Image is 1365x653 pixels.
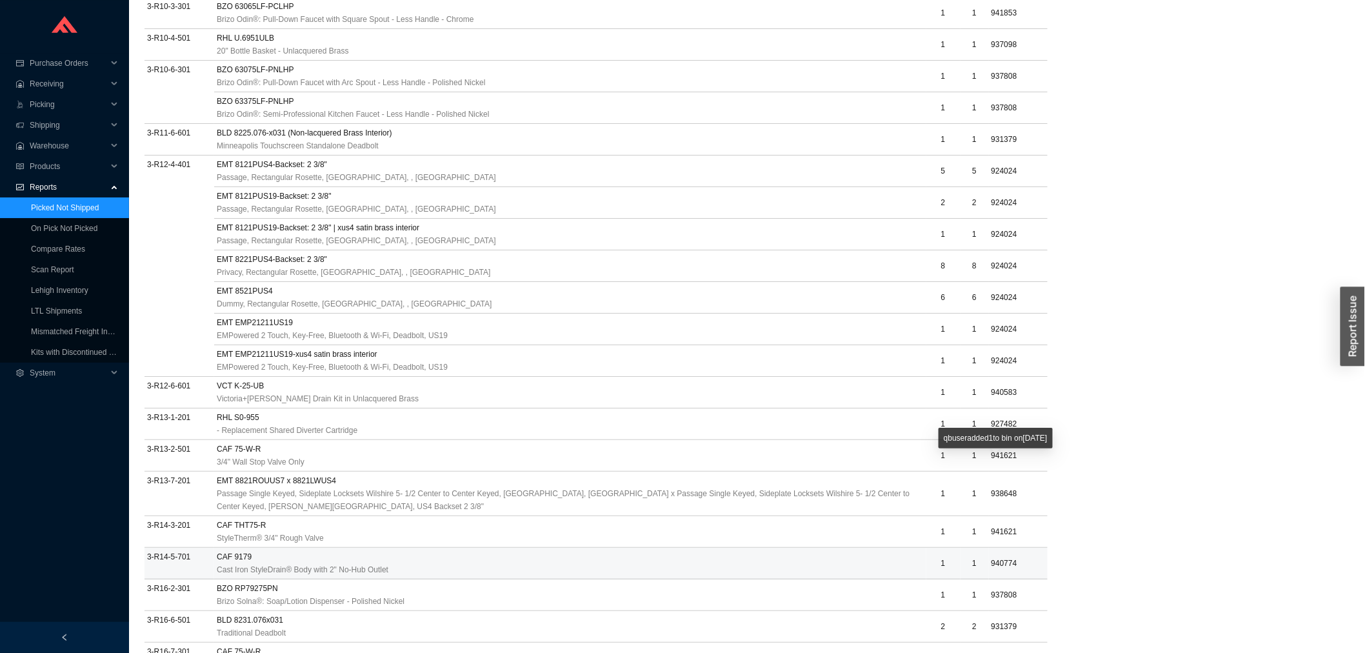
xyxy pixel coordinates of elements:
td: 1 [961,219,989,250]
td: 3-R12-6-601 [144,377,214,408]
span: 937808 [991,72,1017,81]
td: 1 [926,61,961,92]
td: 1 [961,61,989,92]
td: 1 [961,377,989,408]
td: 2 [926,187,961,219]
a: Kits with Discontinued Parts [31,348,127,357]
td: 1 [961,314,989,345]
span: VCT K-25-UB [217,379,264,392]
span: Purchase Orders [30,53,107,74]
span: EMT EMP21211US19-xus4 satin brass interior [217,348,377,361]
span: left [61,634,68,641]
td: 1 [926,314,961,345]
a: Mismatched Freight Invoices [31,327,130,336]
td: 1 [926,440,961,472]
a: Picked Not Shipped [31,203,99,212]
td: 8 [961,250,989,282]
td: 5 [961,156,989,187]
span: Warehouse [30,136,107,156]
span: 924024 [991,230,1017,239]
span: EMT 8821ROUUS7 x 8821LWUS4 [217,474,336,487]
td: 6 [926,282,961,314]
span: 924024 [991,261,1017,270]
td: 1 [926,29,961,61]
span: BZO RP79275PN [217,582,278,595]
span: Passage, Rectangular Rosette, [GEOGRAPHIC_DATA], , [GEOGRAPHIC_DATA] [217,203,496,216]
td: 1 [926,408,961,440]
span: EMPowered 2 Touch, Key-Free, Bluetooth & Wi-Fi, Deadbolt, US19 [217,361,448,374]
td: 1 [961,408,989,440]
span: setting [15,369,25,377]
span: credit-card [15,59,25,67]
a: On Pick Not Picked [31,224,97,233]
span: fund [15,183,25,191]
span: EMT 8121PUS19-Backset: 2 3/8" | xus4 satin brass interior [217,221,419,234]
td: 1 [926,124,961,156]
div: qbuser added 1 to bin on [DATE] [944,432,1048,445]
td: 1 [926,377,961,408]
td: 1 [926,579,961,611]
td: 3-R10-6-301 [144,61,214,124]
span: Cast Iron StyleDrain® Body with 2" No-Hub Outlet [217,563,388,576]
span: - Replacement Shared Diverter Cartridge [217,424,357,437]
td: 3-R12-4-401 [144,156,214,377]
span: StyleTherm® 3/4" Rough Valve [217,532,324,545]
span: Brizo Odin®: Semi-Professional Kitchen Faucet - Less Handle - Polished Nickel [217,108,489,121]
span: Shipping [30,115,107,136]
td: 6 [961,282,989,314]
span: Reports [30,177,107,197]
span: Brizo Solna®: Soap/Lotion Dispenser - Polished Nickel [217,595,404,608]
span: Passage, Rectangular Rosette, [GEOGRAPHIC_DATA], , [GEOGRAPHIC_DATA] [217,171,496,184]
span: EMT 8121PUS19-Backset: 2 3/8" [217,190,331,203]
span: EMT 8221PUS4-Backset: 2 3/8" [217,253,327,266]
td: 1 [961,516,989,548]
td: 1 [926,516,961,548]
td: 8 [926,250,961,282]
a: Lehigh Inventory [31,286,88,295]
td: 5 [926,156,961,187]
span: RHL U.6951ULB [217,32,274,45]
span: Dummy, Rectangular Rosette, [GEOGRAPHIC_DATA], , [GEOGRAPHIC_DATA] [217,297,492,310]
span: 924024 [991,198,1017,207]
span: 3/4" Wall Stop Valve Only [217,456,304,468]
td: 1 [926,92,961,124]
span: CAF THT75-R [217,519,266,532]
span: 940774 [991,559,1017,568]
a: LTL Shipments [31,306,82,316]
span: BLD 8231.076x031 [217,614,283,627]
span: CAF 9179 [217,550,252,563]
a: Scan Report [31,265,74,274]
span: Brizo Odin®: Pull-Down Faucet with Square Spout - Less Handle - Chrome [217,13,473,26]
td: 3-R13-7-201 [144,472,214,516]
span: Brizo Odin®: Pull-Down Faucet with Arc Spout - Less Handle - Polished Nickel [217,76,485,89]
td: 1 [961,124,989,156]
span: System [30,363,107,383]
td: 1 [926,345,961,377]
a: Compare Rates [31,245,85,254]
td: 1 [961,345,989,377]
span: RHL S0-955 [217,411,259,424]
span: EMPowered 2 Touch, Key-Free, Bluetooth & Wi-Fi, Deadbolt, US19 [217,329,448,342]
td: 2 [926,611,961,643]
span: 20" Bottle Basket - Unlacquered Brass [217,45,348,57]
span: 937808 [991,103,1017,112]
td: 3-R14-3-201 [144,516,214,548]
span: Victoria+[PERSON_NAME] Drain Kit in Unlacquered Brass [217,392,419,405]
span: BZO 63375LF-PNLHP [217,95,294,108]
span: EMT EMP21211US19 [217,316,293,329]
span: 937098 [991,40,1017,49]
td: 3-R16-6-501 [144,611,214,643]
td: 2 [961,611,989,643]
span: 941853 [991,8,1017,17]
span: Picking [30,94,107,115]
span: 940583 [991,388,1017,397]
td: 1 [926,548,961,579]
span: 937808 [991,590,1017,599]
td: 3-R16-2-301 [144,579,214,611]
span: 938648 [991,489,1017,498]
span: CAF 75-W-R [217,443,261,456]
td: 1 [926,472,961,516]
span: Products [30,156,107,177]
span: BLD 8225.076-x031 (Non-lacquered Brass Interior) [217,126,392,139]
td: 1 [961,472,989,516]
